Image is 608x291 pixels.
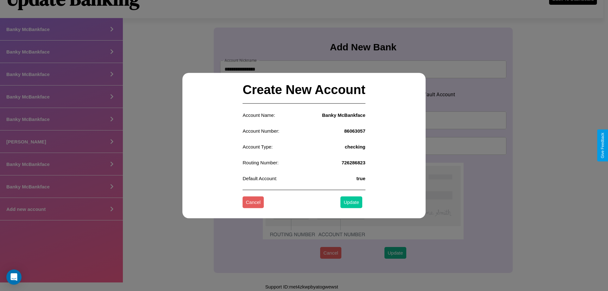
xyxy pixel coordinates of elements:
[243,197,264,208] button: Cancel
[356,176,365,181] h4: true
[322,112,365,118] h4: Banky McBankface
[243,142,273,151] p: Account Type:
[243,111,275,119] p: Account Name:
[243,127,279,135] p: Account Number:
[340,197,362,208] button: Update
[243,76,365,104] h2: Create New Account
[243,174,277,183] p: Default Account:
[344,128,365,134] h4: 86063057
[600,133,605,158] div: Give Feedback
[243,158,278,167] p: Routing Number:
[6,269,22,285] div: Open Intercom Messenger
[342,160,365,165] h4: 726286823
[345,144,365,149] h4: checking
